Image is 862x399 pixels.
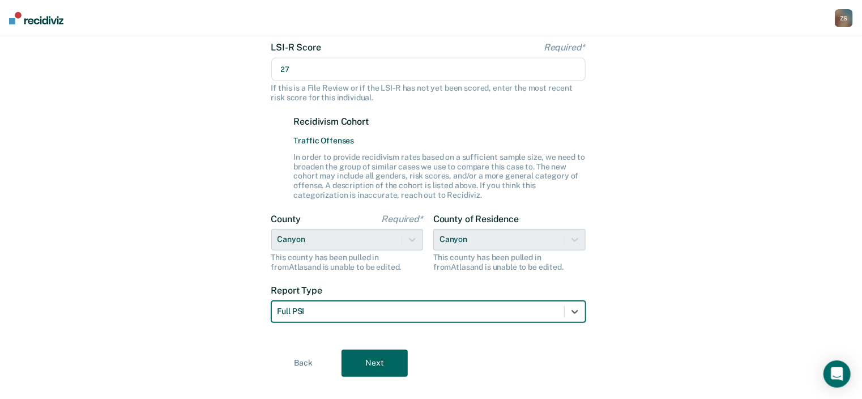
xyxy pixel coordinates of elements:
[342,350,408,377] button: Next
[271,285,586,296] label: Report Type
[294,136,586,146] span: Traffic Offenses
[544,42,586,53] span: Required*
[294,116,586,127] label: Recidivism Cohort
[9,12,63,24] img: Recidiviz
[823,360,851,388] div: Open Intercom Messenger
[835,9,853,27] div: Z S
[271,42,586,53] label: LSI-R Score
[381,214,423,224] span: Required*
[433,214,586,224] label: County of Residence
[271,253,424,272] div: This county has been pulled in from Atlas and is unable to be edited.
[835,9,853,27] button: ZS
[271,83,586,103] div: If this is a File Review or if the LSI-R has not yet been scored, enter the most recent risk scor...
[271,214,424,224] label: County
[294,152,586,200] div: In order to provide recidivism rates based on a sufficient sample size, we need to broaden the gr...
[433,253,586,272] div: This county has been pulled in from Atlas and is unable to be edited.
[271,350,337,377] button: Back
